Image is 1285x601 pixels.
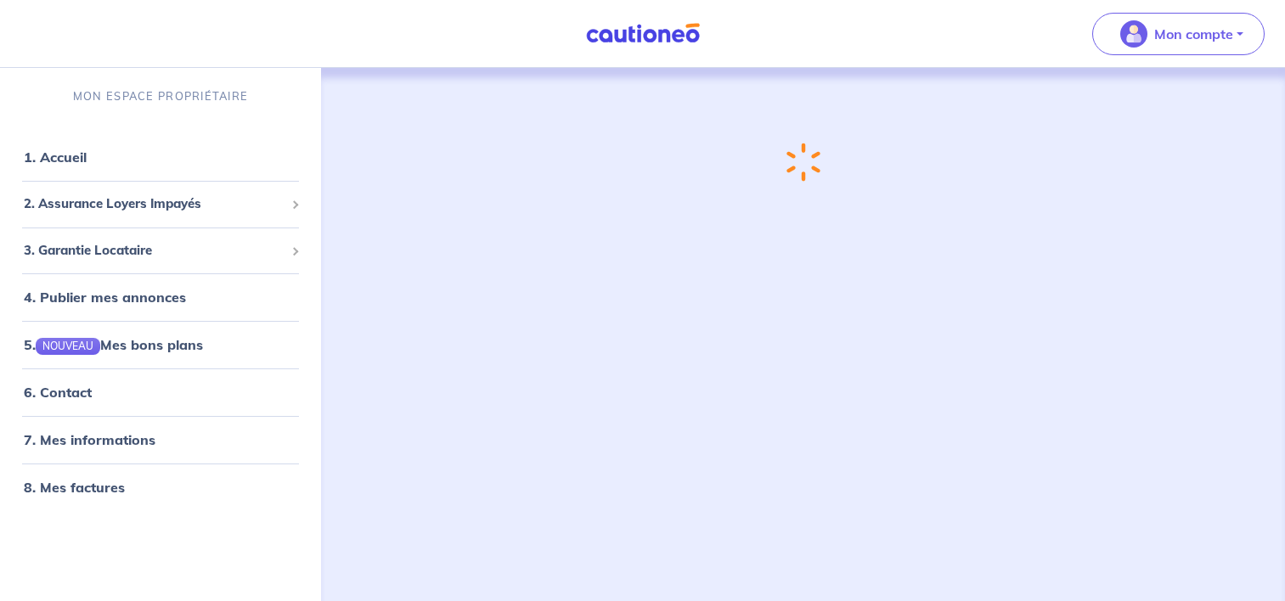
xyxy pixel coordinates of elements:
[786,143,820,183] img: loading-spinner
[7,280,314,314] div: 4. Publier mes annonces
[24,384,92,401] a: 6. Contact
[1120,20,1147,48] img: illu_account_valid_menu.svg
[24,336,203,353] a: 5.NOUVEAUMes bons plans
[7,328,314,362] div: 5.NOUVEAUMes bons plans
[24,194,285,214] span: 2. Assurance Loyers Impayés
[24,479,125,496] a: 8. Mes factures
[7,234,314,267] div: 3. Garantie Locataire
[24,241,285,261] span: 3. Garantie Locataire
[7,423,314,457] div: 7. Mes informations
[1154,24,1233,44] p: Mon compte
[7,470,314,504] div: 8. Mes factures
[24,149,87,166] a: 1. Accueil
[1092,13,1265,55] button: illu_account_valid_menu.svgMon compte
[7,375,314,409] div: 6. Contact
[7,188,314,221] div: 2. Assurance Loyers Impayés
[24,289,186,306] a: 4. Publier mes annonces
[24,431,155,448] a: 7. Mes informations
[7,140,314,174] div: 1. Accueil
[73,88,248,104] p: MON ESPACE PROPRIÉTAIRE
[579,23,707,44] img: Cautioneo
